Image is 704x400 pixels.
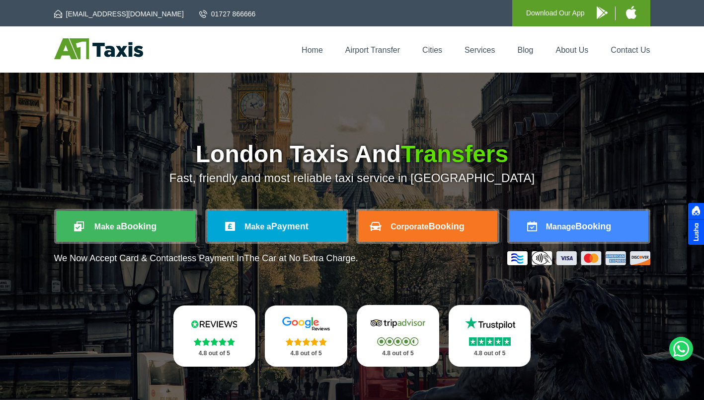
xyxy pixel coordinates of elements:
[54,38,143,59] img: A1 Taxis St Albans LTD
[345,46,400,54] a: Airport Transfer
[265,305,347,367] a: Google Stars 4.8 out of 5
[286,338,327,346] img: Stars
[422,46,442,54] a: Cities
[199,9,256,19] a: 01727 866666
[460,347,520,360] p: 4.8 out of 5
[358,211,497,242] a: CorporateBooking
[546,222,576,231] span: Manage
[401,141,508,167] span: Transfers
[517,46,533,54] a: Blog
[54,253,358,264] p: We Now Accept Card & Contactless Payment In
[611,46,650,54] a: Contact Us
[507,251,650,265] img: Credit And Debit Cards
[94,222,121,231] span: Make a
[207,211,346,242] a: Make aPayment
[509,211,648,242] a: ManageBooking
[244,222,271,231] span: Make a
[597,6,608,19] img: A1 Taxis Android App
[626,6,636,19] img: A1 Taxis iPhone App
[184,316,244,331] img: Reviews.io
[276,316,336,331] img: Google
[302,46,323,54] a: Home
[173,305,256,367] a: Reviews.io Stars 4.8 out of 5
[556,46,589,54] a: About Us
[377,337,418,346] img: Stars
[368,347,428,360] p: 4.8 out of 5
[276,347,336,360] p: 4.8 out of 5
[465,46,495,54] a: Services
[54,171,650,185] p: Fast, friendly and most reliable taxi service in [GEOGRAPHIC_DATA]
[469,337,511,346] img: Stars
[526,7,585,19] p: Download Our App
[54,142,650,166] h1: London Taxis And
[368,316,428,331] img: Tripadvisor
[449,305,531,367] a: Trustpilot Stars 4.8 out of 5
[184,347,245,360] p: 4.8 out of 5
[194,338,235,346] img: Stars
[391,222,428,231] span: Corporate
[56,211,195,242] a: Make aBooking
[357,305,439,367] a: Tripadvisor Stars 4.8 out of 5
[54,9,184,19] a: [EMAIL_ADDRESS][DOMAIN_NAME]
[460,316,520,331] img: Trustpilot
[244,253,358,263] span: The Car at No Extra Charge.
